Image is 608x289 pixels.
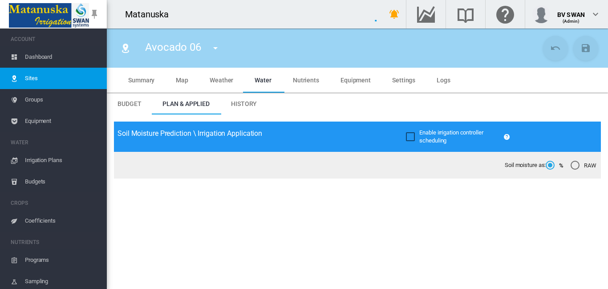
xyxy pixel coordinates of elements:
span: Equipment [25,110,100,132]
span: Soil Moisture Prediction \ Irrigation Application [118,129,262,138]
div: Matanuska [125,8,177,20]
button: icon-bell-ring [385,5,403,23]
span: Water [255,77,272,84]
span: Map [176,77,188,84]
span: Soil moisture as: [505,161,546,169]
span: History [231,100,257,107]
span: Coefficients [25,210,100,232]
button: Save Changes [573,36,598,61]
md-icon: Click here for help [495,9,516,20]
md-radio-button: % [546,161,563,170]
span: Enable irrigation controller scheduling [419,129,483,144]
span: Irrigation Plans [25,150,100,171]
span: Nutrients [293,77,319,84]
button: Cancel Changes [543,36,568,61]
span: CROPS [11,196,100,210]
span: Plan & Applied [162,100,210,107]
img: profile.jpg [532,5,550,23]
md-icon: icon-undo [550,43,561,53]
span: Settings [392,77,415,84]
md-icon: icon-menu-down [210,43,221,53]
span: Programs [25,249,100,271]
md-icon: Search the knowledge base [455,9,476,20]
span: Budget [118,100,141,107]
span: Weather [210,77,233,84]
button: icon-menu-down [207,39,224,57]
md-radio-button: RAW [571,161,596,170]
div: BV SWAN [557,7,585,16]
span: ACCOUNT [11,32,100,46]
span: Budgets [25,171,100,192]
span: Sites [25,68,100,89]
md-icon: Go to the Data Hub [415,9,437,20]
md-icon: icon-bell-ring [389,9,400,20]
span: Summary [128,77,154,84]
img: Matanuska_LOGO.png [9,3,89,28]
span: WATER [11,135,100,150]
md-icon: icon-content-save [580,43,591,53]
button: Click to go to list of Sites [117,39,134,57]
span: Groups [25,89,100,110]
span: Equipment [340,77,371,84]
span: Dashboard [25,46,100,68]
md-icon: icon-chevron-down [590,9,601,20]
span: NUTRIENTS [11,235,100,249]
md-icon: icon-map-marker-radius [120,43,131,53]
md-checkbox: Enable irrigation controller scheduling [406,129,500,145]
span: (Admin) [563,19,580,24]
md-icon: icon-pin [89,9,100,20]
span: Logs [437,77,450,84]
span: Avocado 06 [145,41,201,53]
